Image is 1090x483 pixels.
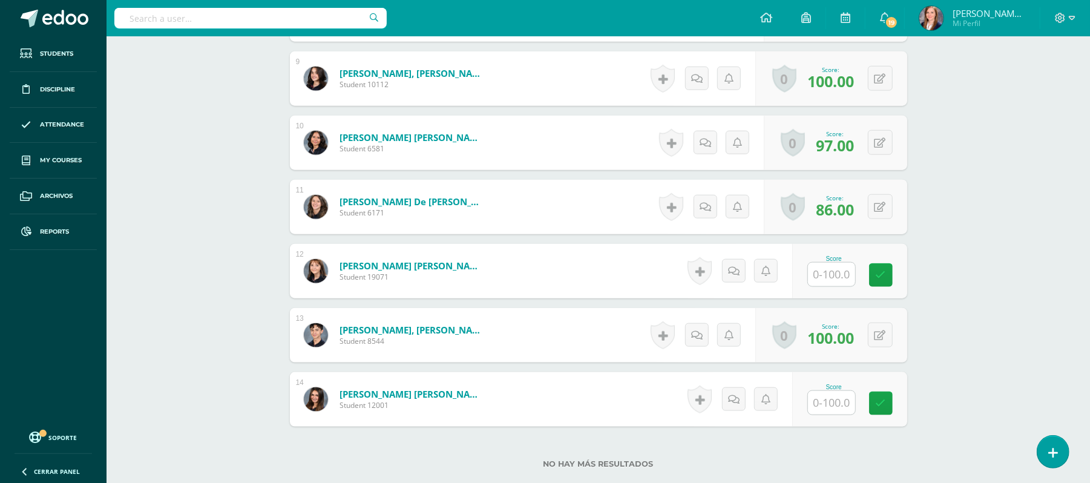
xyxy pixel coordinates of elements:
span: Attendance [40,120,84,130]
span: 86.00 [816,199,855,220]
span: Cerrar panel [34,467,80,476]
span: 100.00 [808,71,855,91]
a: Reports [10,214,97,250]
img: d9dc4715ca0e05fbdbb1a67d8e22e8c7.png [304,67,328,91]
img: e1dc7b2c513433e8de0a952b9c8d7efa.png [304,195,328,219]
a: 0 [781,129,805,157]
div: Score [807,255,861,262]
span: Student 10112 [340,79,485,90]
input: 0-100.0 [808,263,855,286]
span: Student 12001 [340,400,485,410]
span: My courses [40,156,82,165]
span: Discipline [40,85,75,94]
div: Score: [808,322,855,330]
a: 0 [772,321,796,349]
span: 100.00 [808,327,855,348]
a: [PERSON_NAME] [PERSON_NAME] [340,260,485,272]
img: 599a4c0dc55a28edf4827e2938706ffd.png [304,387,328,412]
span: Soporte [49,433,77,442]
a: 0 [772,65,796,93]
div: Score: [816,194,855,202]
div: Score [807,384,861,390]
a: [PERSON_NAME] de [PERSON_NAME], Xristha [340,195,485,208]
span: Students [40,49,73,59]
span: Student 6171 [340,208,485,218]
input: Search a user… [114,8,387,28]
span: Student 6581 [340,143,485,154]
span: Mi Perfil [953,18,1025,28]
img: ef087c688568a113a16ebd3c4187814d.png [304,323,328,347]
span: Archivos [40,191,73,201]
a: [PERSON_NAME] [PERSON_NAME] [340,131,485,143]
img: 6cf727ebf9a62848e361f9e55c9116d0.png [304,131,328,155]
a: [PERSON_NAME], [PERSON_NAME] [340,324,485,336]
span: Student 8544 [340,336,485,346]
a: [PERSON_NAME], [PERSON_NAME] [340,67,485,79]
a: [PERSON_NAME] [PERSON_NAME] [340,388,485,400]
img: 1b7238515202dd18d5dc13171514332e.png [304,259,328,283]
label: No hay más resultados [290,459,907,468]
a: 0 [781,193,805,221]
input: 0-100.0 [808,391,855,415]
span: 97.00 [816,135,855,156]
div: Score: [816,130,855,138]
a: Students [10,36,97,72]
span: Student 19071 [340,272,485,282]
span: Reports [40,227,69,237]
a: Attendance [10,108,97,143]
span: 19 [885,16,898,29]
span: [PERSON_NAME] [PERSON_NAME] [953,7,1025,19]
a: Archivos [10,179,97,214]
a: My courses [10,143,97,179]
img: 30b41a60147bfd045cc6c38be83b16e6.png [919,6,944,30]
a: Soporte [15,429,92,445]
a: Discipline [10,72,97,108]
div: Score: [808,65,855,74]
